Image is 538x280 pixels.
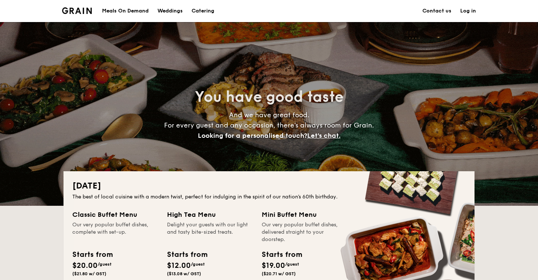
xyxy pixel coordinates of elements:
[285,262,299,267] span: /guest
[191,262,205,267] span: /guest
[262,261,285,270] span: $19.00
[167,221,253,243] div: Delight your guests with our light and tasty bite-sized treats.
[198,132,307,140] span: Looking for a personalised touch?
[164,111,374,140] span: And we have great food. For every guest and any occasion, there’s always room for Grain.
[62,7,92,14] a: Logotype
[307,132,341,140] span: Let's chat.
[72,180,466,192] h2: [DATE]
[167,261,191,270] span: $12.00
[262,249,302,260] div: Starts from
[72,261,98,270] span: $20.00
[72,193,466,201] div: The best of local cuisine with a modern twist, perfect for indulging in the spirit of our nation’...
[98,262,112,267] span: /guest
[72,209,158,220] div: Classic Buffet Menu
[262,209,348,220] div: Mini Buffet Menu
[262,271,296,276] span: ($20.71 w/ GST)
[62,7,92,14] img: Grain
[167,249,207,260] div: Starts from
[72,271,106,276] span: ($21.80 w/ GST)
[72,221,158,243] div: Our very popular buffet dishes, complete with set-up.
[195,88,343,106] span: You have good taste
[72,249,112,260] div: Starts from
[262,221,348,243] div: Our very popular buffet dishes, delivered straight to your doorstep.
[167,209,253,220] div: High Tea Menu
[167,271,201,276] span: ($13.08 w/ GST)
